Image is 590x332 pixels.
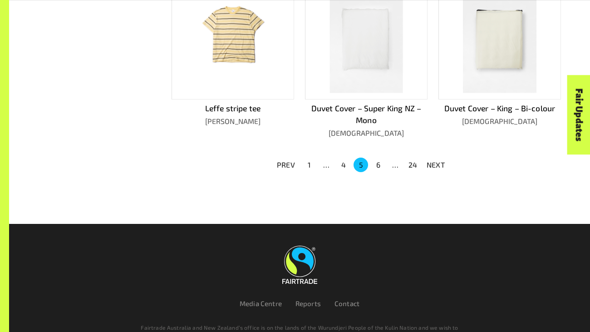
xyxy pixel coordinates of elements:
[405,158,420,172] button: Go to page 24
[421,157,450,173] button: NEXT
[427,159,445,170] p: NEXT
[319,159,334,170] div: …
[277,159,295,170] p: PREV
[282,246,317,284] img: Fairtrade Australia New Zealand logo
[305,128,428,139] p: [DEMOGRAPHIC_DATA]
[336,158,351,172] button: Go to page 4
[271,157,450,173] nav: pagination navigation
[295,299,321,307] a: Reports
[371,158,385,172] button: Go to page 6
[354,158,368,172] button: page 5
[172,103,294,114] p: Leffe stripe tee
[438,103,561,114] p: Duvet Cover – King – Bi-colour
[302,158,316,172] button: Go to page 1
[334,299,359,307] a: Contact
[240,299,282,307] a: Media Centre
[388,159,403,170] div: …
[172,116,294,127] p: [PERSON_NAME]
[305,103,428,127] p: Duvet Cover – Super King NZ – Mono
[271,157,300,173] button: PREV
[438,116,561,127] p: [DEMOGRAPHIC_DATA]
